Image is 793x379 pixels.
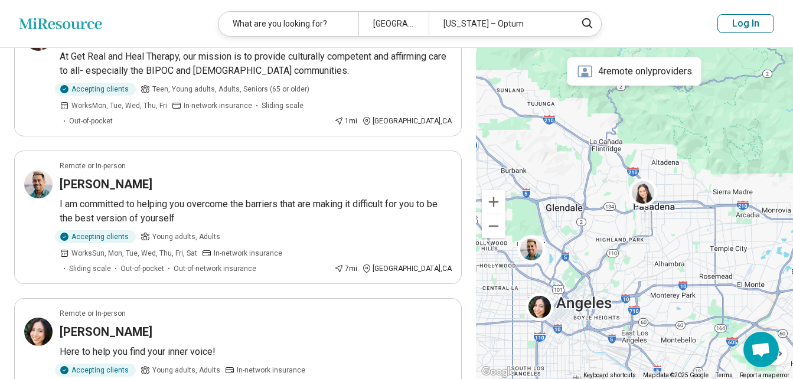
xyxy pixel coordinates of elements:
div: Open chat [743,332,779,367]
div: Accepting clients [55,364,136,377]
div: What are you looking for? [218,12,358,36]
span: Out-of-network insurance [174,263,256,274]
div: Accepting clients [55,230,136,243]
span: Young adults, Adults [152,365,220,375]
span: Map data ©2025 Google [643,372,709,378]
span: Young adults, Adults [152,231,220,242]
span: Sliding scale [69,263,111,274]
button: Log In [717,14,774,33]
h3: [PERSON_NAME] [60,176,152,192]
h3: [PERSON_NAME] [60,324,152,340]
span: In-network insurance [237,365,305,375]
span: Works Mon, Tue, Wed, Thu, Fri [71,100,167,111]
span: Out-of-pocket [69,116,113,126]
p: Remote or In-person [60,308,126,319]
div: [US_STATE] – Optum [429,12,569,36]
span: Works Sun, Mon, Tue, Wed, Thu, Fri, Sat [71,248,197,259]
p: Here to help you find your inner voice! [60,345,452,359]
span: Teen, Young adults, Adults, Seniors (65 or older) [152,84,309,94]
p: Remote or In-person [60,161,126,171]
span: Sliding scale [262,100,304,111]
button: Zoom out [482,214,505,238]
div: [GEOGRAPHIC_DATA] , CA [362,263,452,274]
span: In-network insurance [184,100,252,111]
p: I am committed to helping you overcome the barriers that are making it difficult for you to be th... [60,197,452,226]
button: Zoom in [482,190,505,214]
span: Out-of-pocket [120,263,164,274]
div: [GEOGRAPHIC_DATA] , CA [362,116,452,126]
div: 7 mi [334,263,357,274]
div: [GEOGRAPHIC_DATA] [358,12,429,36]
div: 4 remote only providers [567,57,701,86]
div: 1 mi [334,116,357,126]
span: In-network insurance [214,248,282,259]
a: Report a map error [740,372,789,378]
a: Terms (opens in new tab) [716,372,733,378]
p: At Get Real and Heal Therapy, our mission is to provide culturally competent and affirming care t... [60,50,452,78]
div: Accepting clients [55,83,136,96]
